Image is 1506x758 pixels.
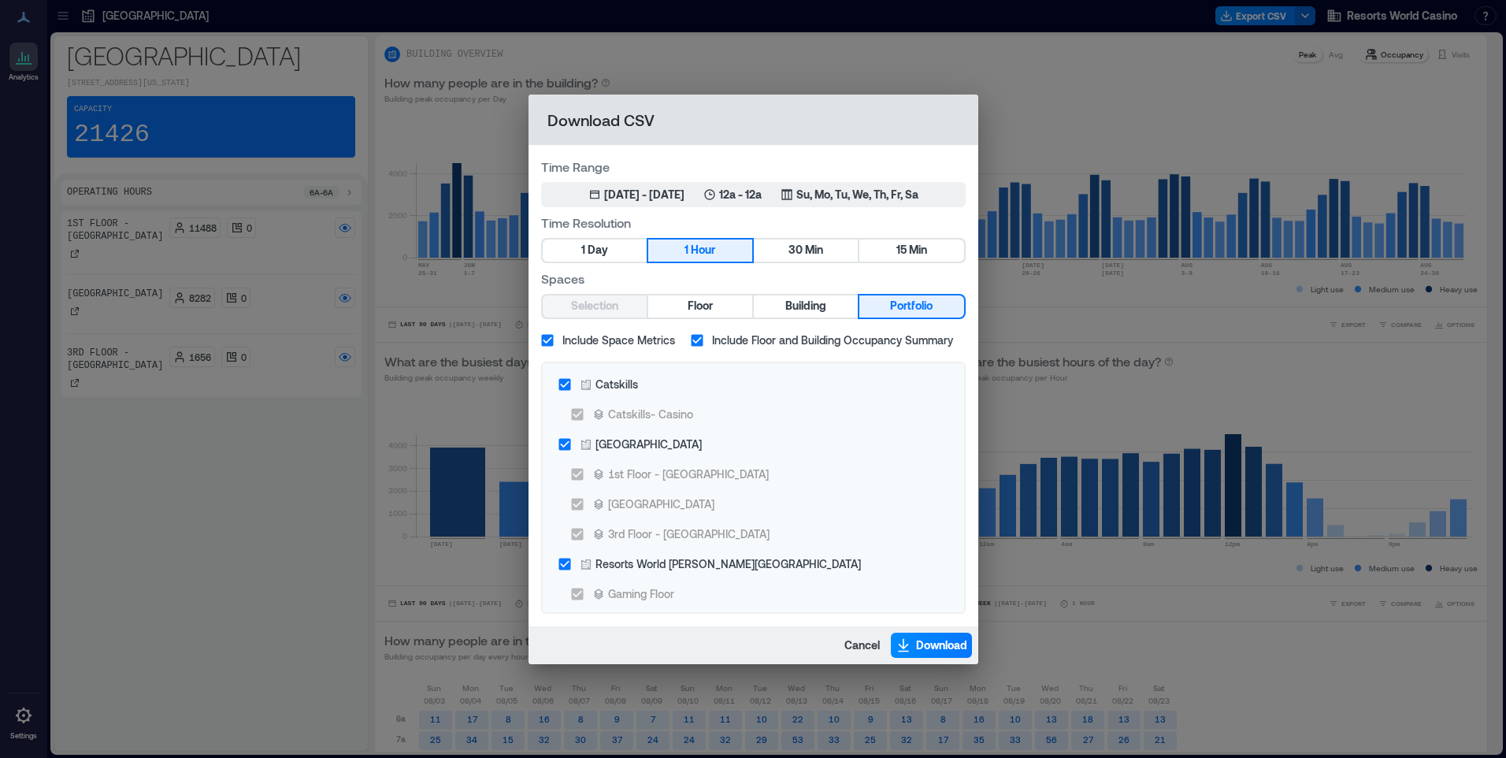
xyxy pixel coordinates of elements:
span: Include Space Metrics [562,332,675,348]
p: 12a - 12a [719,187,762,203]
div: Gaming Floor [608,585,674,602]
button: 30 Min [754,240,858,262]
span: Include Floor and Building Occupancy Summary [712,332,953,348]
div: 1st Floor - [GEOGRAPHIC_DATA] [608,466,769,482]
h2: Download CSV [529,95,978,145]
button: 1 Hour [648,240,752,262]
button: Portfolio [859,295,963,318]
span: 1 [581,240,585,260]
div: [GEOGRAPHIC_DATA] [595,436,702,452]
p: Su, Mo, Tu, We, Th, Fr, Sa [796,187,918,203]
label: Time Range [541,158,966,176]
span: 15 [896,240,907,260]
button: Building [754,295,858,318]
span: 30 [788,240,803,260]
label: Spaces [541,269,966,288]
div: Catskills [595,376,638,392]
div: [DATE] - [DATE] [604,187,684,203]
div: Resorts World [PERSON_NAME][GEOGRAPHIC_DATA] [595,555,861,572]
span: Building [785,296,826,316]
div: Catskills- Casino [608,406,693,422]
span: Portfolio [890,296,933,316]
span: Download [916,637,967,653]
div: [GEOGRAPHIC_DATA] [608,496,714,512]
button: Download [891,633,972,658]
button: 15 Min [859,240,963,262]
span: Min [805,240,823,260]
div: 3rd Floor - [GEOGRAPHIC_DATA] [608,526,770,542]
span: 1 [684,240,688,260]
button: Cancel [840,633,885,658]
label: Time Resolution [541,214,966,232]
span: Hour [691,240,715,260]
button: 1 Day [543,240,647,262]
span: Cancel [844,637,880,653]
button: [DATE] - [DATE]12a - 12aSu, Mo, Tu, We, Th, Fr, Sa [541,182,966,207]
span: Day [588,240,608,260]
button: Floor [648,295,752,318]
span: Floor [688,296,713,316]
span: Min [909,240,927,260]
